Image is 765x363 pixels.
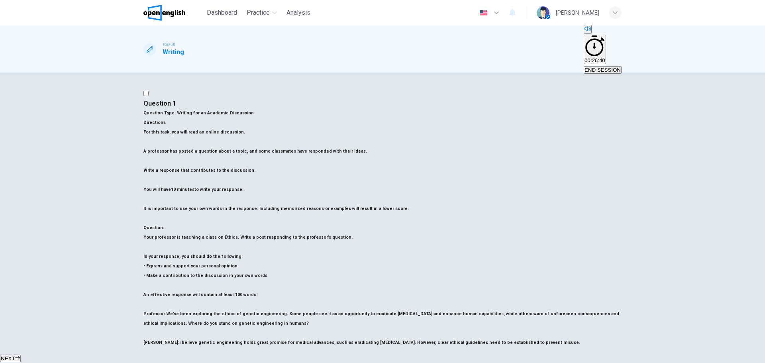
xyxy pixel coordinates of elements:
[163,47,184,57] h1: Writing
[143,128,622,214] p: For this task, you will read an online discussion. A professor has posted a question about a topi...
[143,311,166,316] b: Professor:
[584,66,622,74] button: END SESSION
[286,8,310,18] span: Analysis
[556,8,599,18] div: [PERSON_NAME]
[584,35,622,65] div: Hide
[143,338,622,347] h6: I believe genetic engineering holds great promise for medical advances, such as eradicating [MEDI...
[537,6,549,19] img: Profile picture
[207,8,237,18] span: Dashboard
[204,6,240,20] button: Dashboard
[584,35,606,64] button: 00:26:40
[585,67,621,73] span: END SESSION
[247,8,270,18] span: Practice
[143,118,622,223] h6: Directions
[143,5,204,21] a: OpenEnglish logo
[143,340,179,345] b: [PERSON_NAME]:
[176,110,254,116] span: Writing for an Academic Discussion
[584,25,622,35] div: Mute
[585,57,605,63] span: 00:26:40
[171,187,194,192] b: 10 minutes
[143,108,622,118] h6: Question Type :
[143,223,622,233] h6: Question :
[143,99,622,108] h4: Question 1
[283,6,314,20] button: Analysis
[163,42,175,47] span: TOEFL®
[143,233,622,242] h6: Your professor is teaching a class on Ethics. Write a post responding to the professor’s question.
[1,355,15,361] span: NEXT
[243,6,280,20] button: Practice
[143,309,622,328] h6: We've been exploring the ethics of genetic engineering. Some people see it as an opportunity to e...
[479,10,488,16] img: en
[143,290,622,300] h6: An effective response will contain at least 100 words.
[143,5,185,21] img: OpenEnglish logo
[143,252,622,281] h6: In your response, you should do the following: • Express and support your personal opinion • Make...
